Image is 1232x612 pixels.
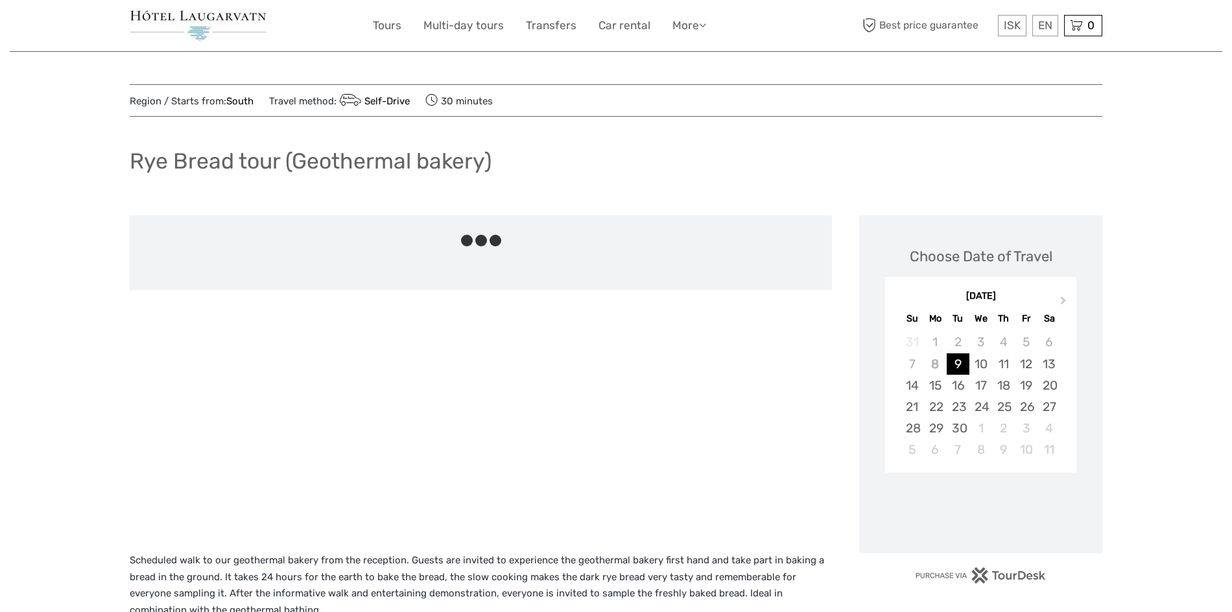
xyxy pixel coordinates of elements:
img: 2489-0b7621fd-c2cc-439c-be2b-41469028c7de_logo_small.jpg [130,10,267,41]
div: Choose Sunday, September 14th, 2025 [901,375,923,396]
div: Not available Saturday, September 6th, 2025 [1037,331,1060,353]
div: Tu [947,310,969,327]
div: Choose Saturday, September 27th, 2025 [1037,396,1060,418]
div: Choose Sunday, September 21st, 2025 [901,396,923,418]
div: Choose Thursday, October 2nd, 2025 [992,418,1015,439]
div: EN [1032,15,1058,36]
div: Loading... [977,506,985,515]
div: Not available Thursday, September 4th, 2025 [992,331,1015,353]
a: Multi-day tours [423,16,504,35]
img: PurchaseViaTourDesk.png [915,567,1047,583]
h1: Rye Bread tour (Geothermal bakery) [130,148,492,174]
div: Choose Saturday, September 20th, 2025 [1037,375,1060,396]
div: Not available Sunday, September 7th, 2025 [901,353,923,375]
div: We [969,310,992,327]
div: Choose Friday, September 12th, 2025 [1015,353,1037,375]
a: South [226,95,254,107]
div: Choose Tuesday, September 9th, 2025 [947,353,969,375]
span: 30 minutes [425,91,493,110]
div: Choose Tuesday, October 7th, 2025 [947,439,969,460]
div: Not available Tuesday, September 2nd, 2025 [947,331,969,353]
div: Choose Sunday, September 28th, 2025 [901,418,923,439]
div: Choose Thursday, September 18th, 2025 [992,375,1015,396]
div: Not available Monday, September 8th, 2025 [924,353,947,375]
span: Best price guarantee [859,15,995,36]
div: Choose Saturday, October 11th, 2025 [1037,439,1060,460]
div: Choose Tuesday, September 23rd, 2025 [947,396,969,418]
span: ISK [1004,19,1021,32]
div: Mo [924,310,947,327]
div: Choose Monday, September 15th, 2025 [924,375,947,396]
div: Choose Thursday, October 9th, 2025 [992,439,1015,460]
div: Choose Wednesday, September 10th, 2025 [969,353,992,375]
div: Choose Friday, October 3rd, 2025 [1015,418,1037,439]
div: Choose Friday, October 10th, 2025 [1015,439,1037,460]
div: Choose Monday, September 22nd, 2025 [924,396,947,418]
div: [DATE] [885,290,1076,303]
div: Choose Sunday, October 5th, 2025 [901,439,923,460]
div: Not available Friday, September 5th, 2025 [1015,331,1037,353]
a: More [672,16,706,35]
span: Travel method: [269,91,410,110]
div: Choose Friday, September 26th, 2025 [1015,396,1037,418]
span: 0 [1085,19,1096,32]
a: Transfers [526,16,576,35]
div: Choose Tuesday, September 30th, 2025 [947,418,969,439]
div: Choose Thursday, September 11th, 2025 [992,353,1015,375]
div: Choose Friday, September 19th, 2025 [1015,375,1037,396]
div: Choose Monday, October 6th, 2025 [924,439,947,460]
div: Not available Sunday, August 31st, 2025 [901,331,923,353]
a: Self-Drive [337,95,410,107]
div: Choose Wednesday, September 24th, 2025 [969,396,992,418]
div: Choose Monday, September 29th, 2025 [924,418,947,439]
div: Choose Wednesday, September 17th, 2025 [969,375,992,396]
div: Th [992,310,1015,327]
a: Car rental [598,16,650,35]
button: Next Month [1054,293,1075,314]
a: Tours [373,16,401,35]
div: month 2025-09 [889,331,1072,460]
span: Region / Starts from: [130,95,254,108]
div: Choose Wednesday, October 1st, 2025 [969,418,992,439]
div: Choose Saturday, September 13th, 2025 [1037,353,1060,375]
div: Not available Wednesday, September 3rd, 2025 [969,331,992,353]
div: Choose Date of Travel [910,246,1052,266]
div: Fr [1015,310,1037,327]
div: Choose Thursday, September 25th, 2025 [992,396,1015,418]
div: Choose Saturday, October 4th, 2025 [1037,418,1060,439]
div: Choose Wednesday, October 8th, 2025 [969,439,992,460]
div: Not available Monday, September 1st, 2025 [924,331,947,353]
div: Sa [1037,310,1060,327]
div: Choose Tuesday, September 16th, 2025 [947,375,969,396]
div: Su [901,310,923,327]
